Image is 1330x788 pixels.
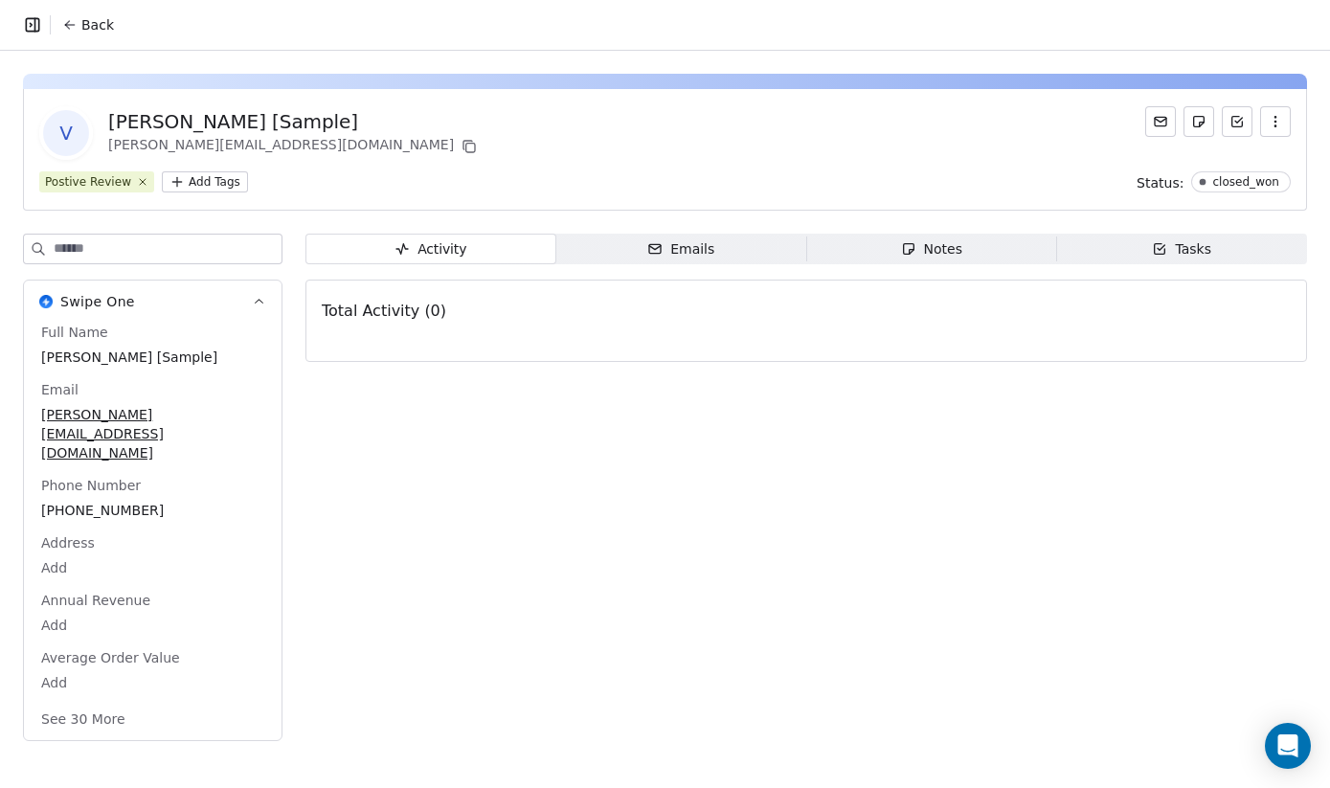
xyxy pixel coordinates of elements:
[37,533,99,552] span: Address
[41,673,264,692] span: Add
[647,239,714,259] div: Emails
[162,171,248,192] button: Add Tags
[45,173,131,191] div: Postive Review
[51,8,125,42] button: Back
[108,135,481,158] div: [PERSON_NAME][EMAIL_ADDRESS][DOMAIN_NAME]
[41,405,264,462] span: [PERSON_NAME][EMAIL_ADDRESS][DOMAIN_NAME]
[37,380,82,399] span: Email
[322,302,446,320] span: Total Activity (0)
[901,239,962,259] div: Notes
[41,501,264,520] span: [PHONE_NUMBER]
[60,292,135,311] span: Swipe One
[41,558,264,577] span: Add
[81,15,114,34] span: Back
[37,476,145,495] span: Phone Number
[37,591,154,610] span: Annual Revenue
[1212,175,1279,189] div: closed_won
[1265,723,1311,769] div: Open Intercom Messenger
[1137,173,1183,192] span: Status:
[1152,239,1211,259] div: Tasks
[41,348,264,367] span: [PERSON_NAME] [Sample]
[24,323,282,740] div: Swipe OneSwipe One
[43,110,89,156] span: V
[394,239,467,259] div: Activity
[39,295,53,308] img: Swipe One
[41,616,264,635] span: Add
[30,702,137,736] button: See 30 More
[108,108,481,135] div: [PERSON_NAME] [Sample]
[37,648,184,667] span: Average Order Value
[24,281,282,323] button: Swipe OneSwipe One
[37,323,112,342] span: Full Name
